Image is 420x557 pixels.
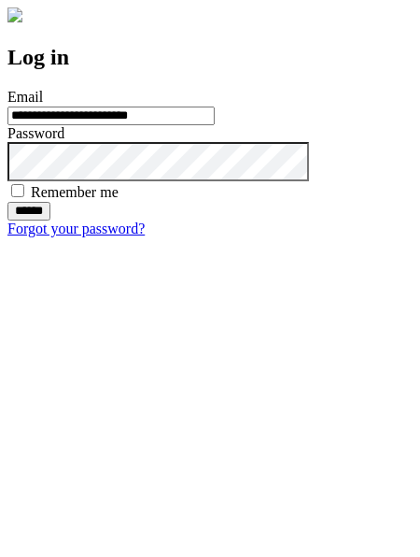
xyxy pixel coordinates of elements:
[31,184,119,200] label: Remember me
[7,125,64,141] label: Password
[7,45,413,70] h2: Log in
[7,221,145,236] a: Forgot your password?
[7,89,43,105] label: Email
[7,7,22,22] img: logo-4e3dc11c47720685a147b03b5a06dd966a58ff35d612b21f08c02c0306f2b779.png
